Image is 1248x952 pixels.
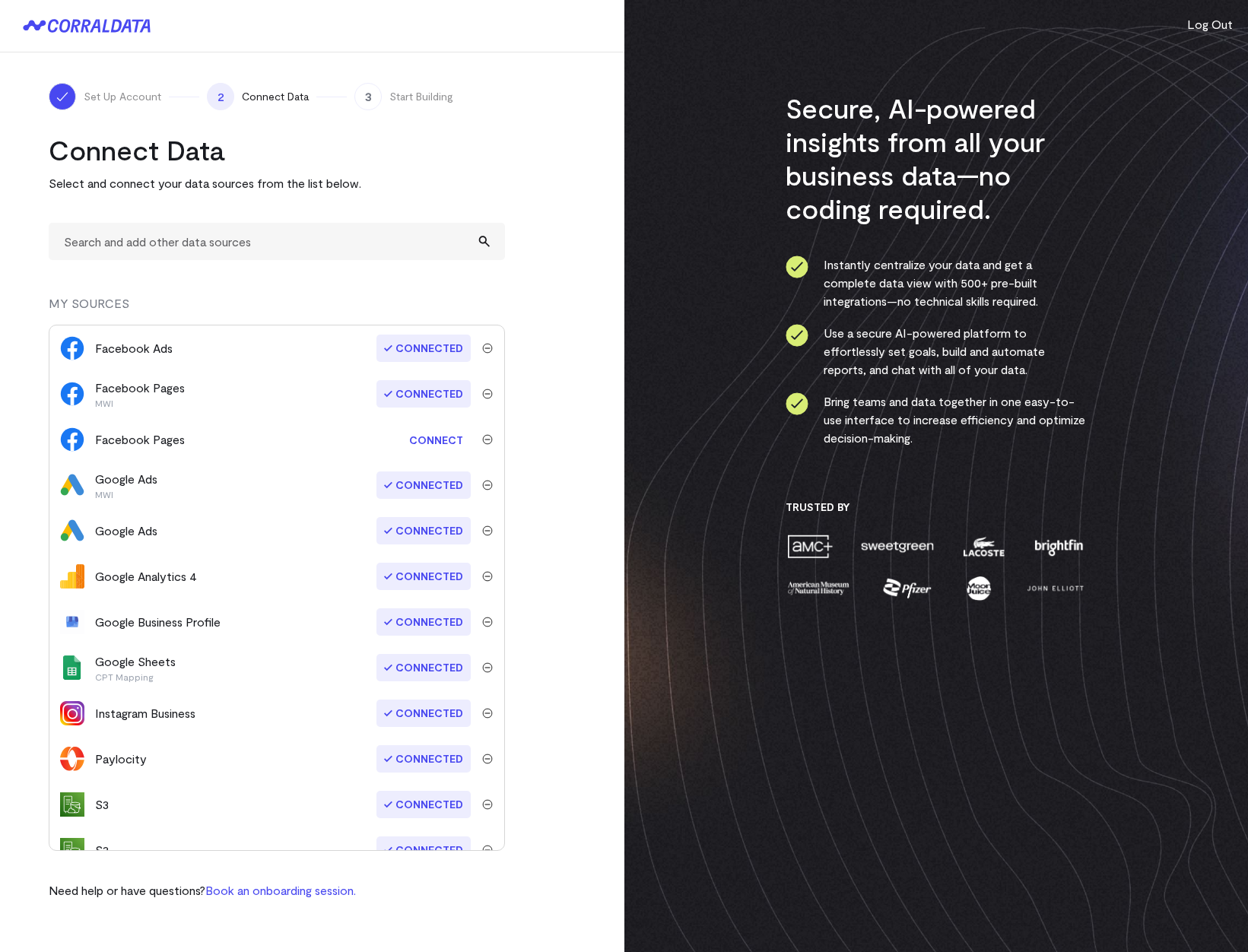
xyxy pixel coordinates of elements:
span: Connected [376,836,471,864]
img: sweetgreen-1d1fb32c.png [859,533,935,560]
img: trash-40e54a27.svg [482,708,493,719]
a: Book an onboarding session. [205,883,356,897]
span: Connected [376,517,471,544]
p: Select and connect your data sources from the list below. [49,174,505,192]
img: google_ads-c8121f33.png [60,519,84,543]
img: s3-704c6b6c.svg [60,792,84,817]
span: Connected [376,335,471,362]
img: ico-check-white-5ff98cb1.svg [55,89,70,104]
img: trash-40e54a27.svg [482,799,493,810]
h3: Trusted By [786,500,1086,514]
h2: Connect Data [49,133,505,167]
p: MWI [95,488,157,500]
span: Connected [376,700,471,727]
img: trash-40e54a27.svg [482,617,493,627]
img: pfizer-e137f5fc.png [881,575,934,601]
img: facebook_pages-56946ca1.svg [60,382,84,406]
img: john-elliott-25751c40.png [1024,575,1086,601]
img: trash-40e54a27.svg [482,480,493,490]
img: trash-40e54a27.svg [482,845,493,855]
img: trash-40e54a27.svg [482,343,493,354]
input: Search and add other data sources [49,223,505,260]
p: Need help or have questions? [49,881,356,900]
img: google_sheets-5a4bad8e.svg [60,655,84,680]
span: Connect Data [242,89,309,104]
img: google_business_profile-01dad752.svg [60,610,84,634]
img: ico-check-circle-4b19435c.svg [786,255,808,278]
img: trash-40e54a27.svg [482,434,493,445]
a: Connect [402,426,471,454]
img: amc-0b11a8f1.png [786,533,834,560]
img: trash-40e54a27.svg [482,571,493,582]
img: amnh-5afada46.png [786,575,851,601]
div: Paylocity [95,750,147,768]
img: lacoste-7a6b0538.png [961,533,1006,560]
span: Connected [376,380,471,408]
img: google_ads-c8121f33.png [60,473,84,497]
li: Use a secure AI-powered platform to effortlessly set goals, build and automate reports, and chat ... [786,324,1086,379]
div: Google Ads [95,522,157,540]
div: S3 [95,795,109,814]
span: 3 [354,83,382,110]
img: ico-check-circle-4b19435c.svg [786,324,808,347]
p: MWI [95,397,185,409]
span: Connected [376,608,471,636]
div: Facebook Ads [95,339,173,357]
div: Instagram Business [95,704,195,722]
span: Set Up Account [84,89,161,104]
div: Facebook Pages [95,379,185,409]
span: Connected [376,471,471,499]
img: trash-40e54a27.svg [482,662,493,673]
img: facebook_pages-56946ca1.svg [60,427,84,452]
span: Connected [376,654,471,681]
div: Google Ads [95,470,157,500]
div: Google Sheets [95,652,176,683]
button: Log Out [1187,15,1233,33]
div: MY SOURCES [49,294,505,325]
img: trash-40e54a27.svg [482,754,493,764]
img: instagram_business-39503cfc.png [60,701,84,725]
p: CPT Mapping [95,671,176,683]
img: moon-juice-c312e729.png [964,575,994,601]
img: trash-40e54a27.svg [482,389,493,399]
div: Facebook Pages [95,430,185,449]
li: Bring teams and data together in one easy-to-use interface to increase efficiency and optimize de... [786,392,1086,447]
li: Instantly centralize your data and get a complete data view with 500+ pre-built integrations—no t... [786,255,1086,310]
img: paylocity-4997edbb.svg [60,747,84,771]
div: S3 [95,841,109,859]
span: 2 [207,83,234,110]
span: Connected [376,563,471,590]
img: s3-704c6b6c.svg [60,838,84,862]
div: Google Analytics 4 [95,567,197,585]
h3: Secure, AI-powered insights from all your business data—no coding required. [786,91,1086,225]
span: Connected [376,791,471,818]
div: Google Business Profile [95,613,221,631]
img: google_analytics_4-4ee20295.svg [60,564,84,589]
span: Connected [376,745,471,773]
img: facebook_ads-56946ca1.svg [60,336,84,360]
img: trash-40e54a27.svg [482,525,493,536]
span: Start Building [389,89,453,104]
img: ico-check-circle-4b19435c.svg [786,392,808,415]
img: brightfin-a251e171.png [1031,533,1086,560]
